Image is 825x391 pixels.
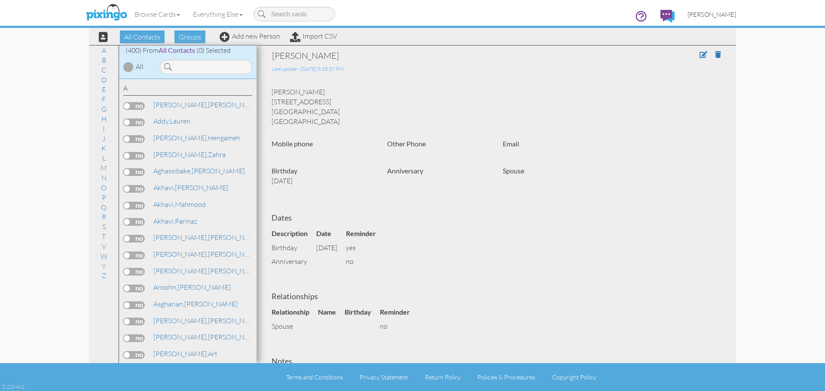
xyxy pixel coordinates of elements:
span: [PERSON_NAME], [153,267,208,275]
th: Description [272,227,316,241]
a: G [97,104,111,114]
a: H [97,114,111,124]
th: Birthday [345,305,380,319]
td: anniversary [272,255,316,269]
span: [PERSON_NAME], [153,250,208,258]
a: Return Policy [425,373,461,381]
span: Groups [174,30,205,43]
td: no [380,319,419,333]
a: [PERSON_NAME] [153,249,262,259]
a: Lauren [153,116,191,126]
a: F [98,94,110,104]
a: Browse Cards [128,3,186,25]
span: Last update - [DATE] 6:35:57 PM [272,66,344,72]
a: [PERSON_NAME] [153,266,262,276]
a: Hengameh [153,133,241,143]
a: S [98,221,110,232]
div: A [123,83,252,96]
a: T [98,231,110,242]
th: Relationship [272,305,318,319]
td: spouse [272,319,318,333]
th: Date [316,227,346,241]
a: Add new Person [220,32,280,40]
span: [PERSON_NAME], [153,333,208,341]
th: Name [318,305,345,319]
span: [PERSON_NAME], [153,233,208,242]
a: N [97,173,111,183]
th: Reminder [346,227,385,241]
a: Mahmood [153,199,207,209]
span: [PERSON_NAME], [153,133,208,142]
a: Everything Else [186,3,249,25]
strong: Other Phone [387,139,426,148]
span: (0) Selected [196,46,231,55]
span: [PERSON_NAME] [687,11,736,18]
span: [PERSON_NAME], [153,349,208,358]
a: B [98,55,110,65]
h4: Notes [272,357,721,366]
span: Akhavi, [153,200,175,209]
div: All [136,62,144,72]
a: A [98,45,110,55]
a: E [98,84,110,94]
a: [PERSON_NAME] [153,232,262,242]
td: [DATE] [316,241,346,255]
strong: Birthday [272,167,297,175]
a: R [98,212,110,222]
a: Y [98,261,110,271]
span: Ansohn, [153,283,177,291]
a: Zahra [153,149,226,160]
strong: Mobile phone [272,139,313,148]
a: Import CSV [290,32,337,40]
div: [PERSON_NAME] [272,50,628,62]
span: Akhavi, [153,183,175,192]
a: [PERSON_NAME] [681,3,742,25]
h4: Dates [272,214,721,222]
span: [PERSON_NAME], [153,100,208,109]
span: [PERSON_NAME], [153,150,208,159]
span: Aghassibake, [153,167,192,175]
a: Policies & Procedures [477,373,535,381]
a: P [98,192,110,203]
a: V [98,241,110,252]
a: J [98,133,110,144]
a: L [98,153,110,163]
a: [PERSON_NAME] [153,182,229,193]
a: [PERSON_NAME] [153,100,262,110]
td: no [346,255,385,269]
div: [PERSON_NAME] [STREET_ADDRESS] [GEOGRAPHIC_DATA] [GEOGRAPHIC_DATA] [265,87,727,126]
a: I [98,124,109,134]
p: [DATE] [272,176,374,186]
span: All Contacts [120,30,165,43]
a: C [97,65,110,75]
a: Art [153,349,218,359]
a: Z [98,270,110,281]
a: Copyright Policy [552,373,596,381]
strong: Email [503,139,519,148]
strong: Anniversary [387,167,423,175]
a: O [97,182,111,193]
span: Akhavi, [153,217,175,225]
strong: Spouse [503,167,524,175]
a: Parinaz [153,216,198,226]
a: [PERSON_NAME] [153,282,232,292]
a: [PERSON_NAME] [153,166,246,176]
span: [PERSON_NAME], [153,316,208,325]
span: All Contacts [159,46,195,54]
a: D [97,75,111,85]
th: Reminder [380,305,419,319]
input: Search cards [254,7,335,21]
img: comments.svg [660,10,675,23]
a: [PERSON_NAME] [153,315,262,326]
div: (400) From [119,45,257,55]
td: yes [346,241,385,255]
a: [PERSON_NAME] [153,299,238,309]
h4: Relationships [272,292,721,301]
a: K [97,143,110,153]
img: pixingo logo [84,2,129,24]
span: Addy, [153,117,170,125]
a: M [96,163,111,173]
a: Q [97,202,111,212]
div: 2.2.0-461 [2,383,24,391]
